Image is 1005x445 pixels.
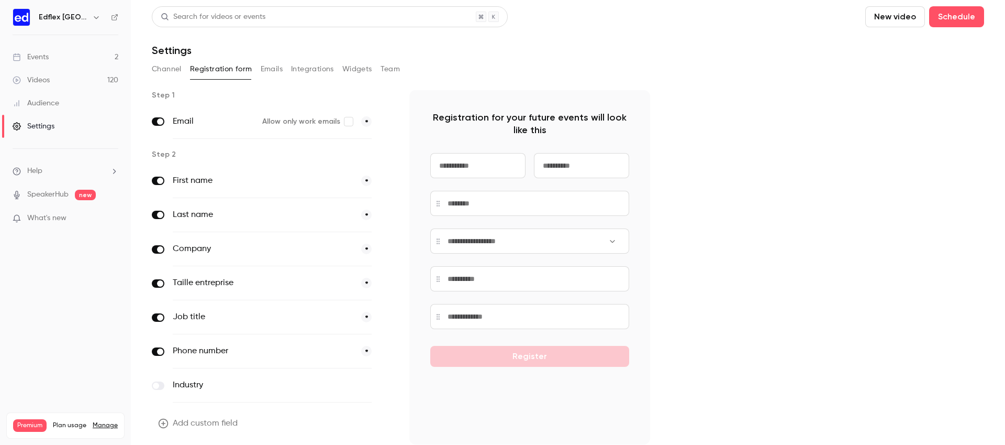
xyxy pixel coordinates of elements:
[190,61,252,78] button: Registration form
[929,6,984,27] button: Schedule
[262,116,353,127] label: Allow only work emails
[152,149,393,160] p: Step 2
[430,111,629,136] p: Registration for your future events will look like this
[152,90,393,101] p: Step 1
[173,115,254,128] label: Email
[13,75,50,85] div: Videos
[381,61,400,78] button: Team
[173,379,328,392] label: Industry
[27,166,42,177] span: Help
[13,52,49,62] div: Events
[13,9,30,26] img: Edflex France
[13,98,59,108] div: Audience
[13,121,54,132] div: Settings
[93,421,118,430] a: Manage
[173,175,353,187] label: First name
[75,190,96,200] span: new
[27,213,66,224] span: What's new
[161,12,265,23] div: Search for videos or events
[173,345,353,357] label: Phone number
[261,61,283,78] button: Emails
[173,311,353,323] label: Job title
[173,243,353,255] label: Company
[152,413,246,434] button: Add custom field
[27,189,69,200] a: SpeakerHub
[53,421,86,430] span: Plan usage
[173,277,353,289] label: Taille entreprise
[13,419,47,432] span: Premium
[173,209,353,221] label: Last name
[152,61,182,78] button: Channel
[291,61,334,78] button: Integrations
[342,61,372,78] button: Widgets
[13,166,118,177] li: help-dropdown-opener
[152,44,192,57] h1: Settings
[39,12,88,23] h6: Edflex [GEOGRAPHIC_DATA]
[865,6,925,27] button: New video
